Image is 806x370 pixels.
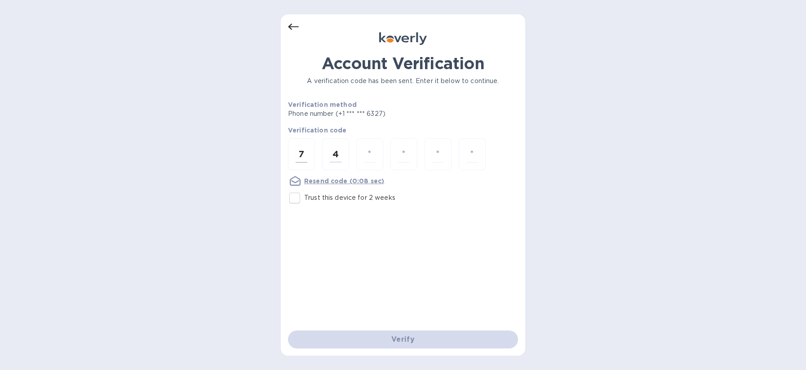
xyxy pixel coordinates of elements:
p: Trust this device for 2 weeks [304,193,395,203]
h1: Account Verification [288,54,518,73]
p: A verification code has been sent. Enter it below to continue. [288,76,518,86]
u: Resend code (0:08 sec) [304,177,384,185]
p: Phone number (+1 *** *** 6327) [288,109,454,119]
b: Verification method [288,101,357,108]
p: Verification code [288,126,518,135]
